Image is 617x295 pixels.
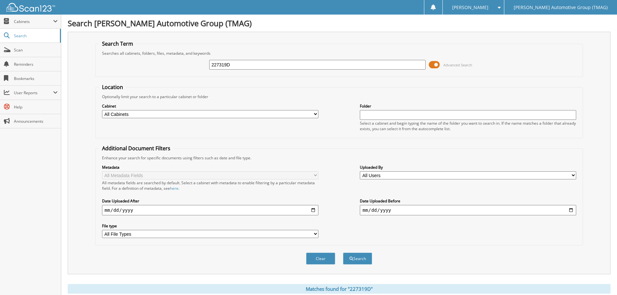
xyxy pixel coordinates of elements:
[360,103,576,109] label: Folder
[102,198,318,204] label: Date Uploaded After
[99,51,579,56] div: Searches all cabinets, folders, files, metadata, and keywords
[360,198,576,204] label: Date Uploaded Before
[360,205,576,215] input: end
[14,19,53,24] span: Cabinets
[360,165,576,170] label: Uploaded By
[14,47,58,53] span: Scan
[99,155,579,161] div: Enhance your search for specific documents using filters such as date and file type.
[68,284,611,294] div: Matches found for "227319D"
[443,62,472,67] span: Advanced Search
[102,205,318,215] input: start
[102,103,318,109] label: Cabinet
[360,120,576,131] div: Select a cabinet and begin typing the name of the folder you want to search in. If the name match...
[68,18,611,28] h1: Search [PERSON_NAME] Automotive Group (TMAG)
[170,186,178,191] a: here
[6,3,55,12] img: scan123-logo-white.svg
[514,6,608,9] span: [PERSON_NAME] Automotive Group (TMAG)
[99,40,136,47] legend: Search Term
[102,223,318,229] label: File type
[14,76,58,81] span: Bookmarks
[14,119,58,124] span: Announcements
[343,253,372,265] button: Search
[14,62,58,67] span: Reminders
[14,104,58,110] span: Help
[102,180,318,191] div: All metadata fields are searched by default. Select a cabinet with metadata to enable filtering b...
[14,33,57,39] span: Search
[14,90,53,96] span: User Reports
[102,165,318,170] label: Metadata
[306,253,335,265] button: Clear
[99,84,126,91] legend: Location
[99,145,174,152] legend: Additional Document Filters
[99,94,579,99] div: Optionally limit your search to a particular cabinet or folder
[452,6,488,9] span: [PERSON_NAME]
